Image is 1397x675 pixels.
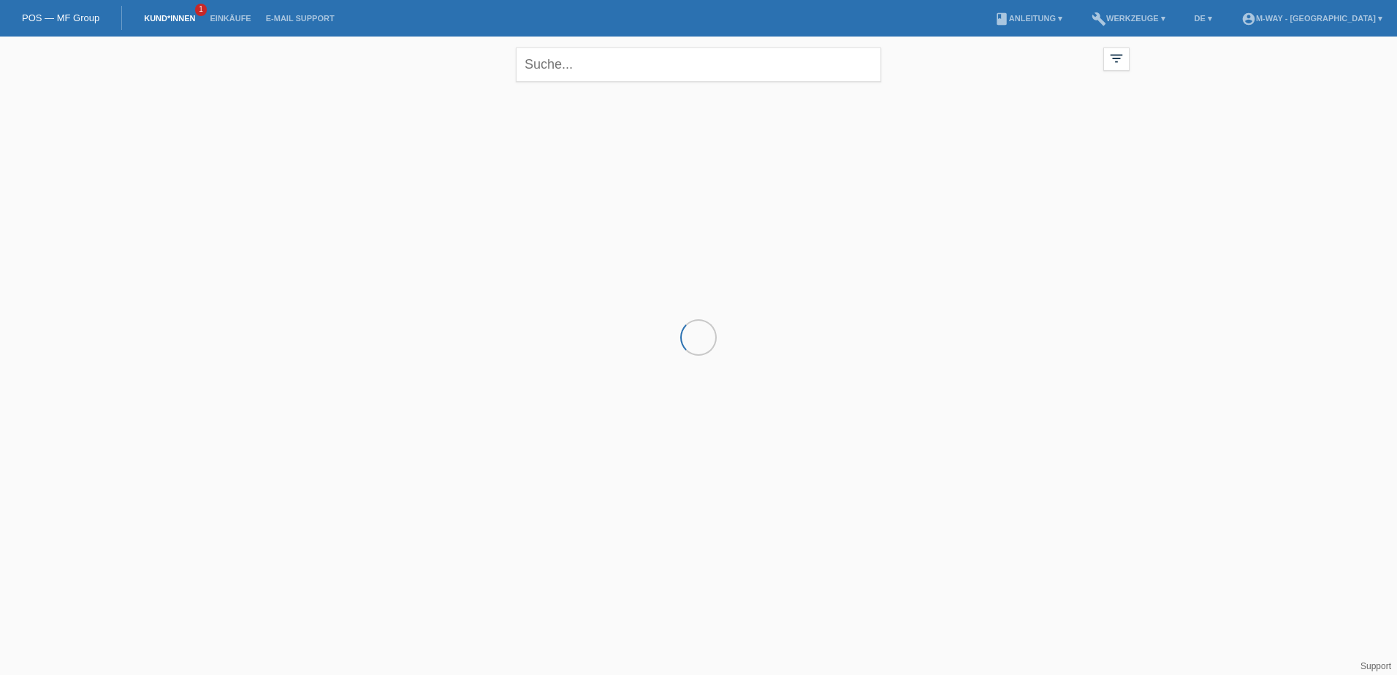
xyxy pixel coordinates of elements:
input: Suche... [516,47,881,82]
a: POS — MF Group [22,12,99,23]
a: bookAnleitung ▾ [987,14,1070,23]
i: account_circle [1241,12,1256,26]
a: buildWerkzeuge ▾ [1084,14,1173,23]
a: account_circlem-way - [GEOGRAPHIC_DATA] ▾ [1234,14,1390,23]
span: 1 [195,4,207,16]
a: E-Mail Support [259,14,342,23]
i: filter_list [1108,50,1124,66]
a: DE ▾ [1187,14,1219,23]
a: Support [1360,661,1391,671]
i: build [1092,12,1106,26]
i: book [994,12,1009,26]
a: Einkäufe [202,14,258,23]
a: Kund*innen [137,14,202,23]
